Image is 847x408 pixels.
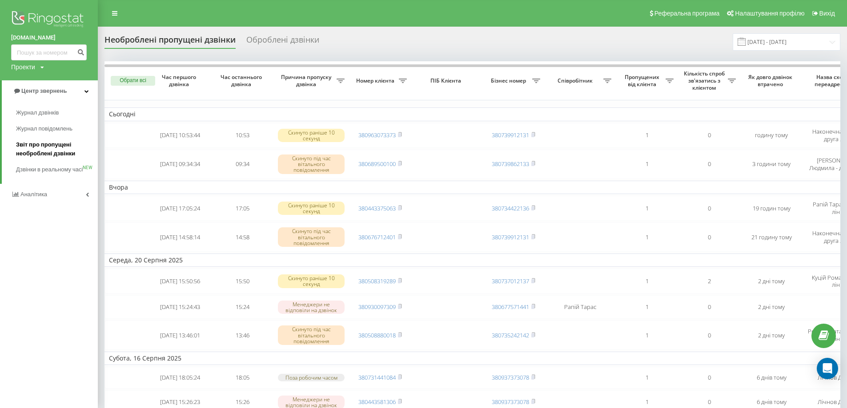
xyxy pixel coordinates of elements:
[16,105,98,121] a: Журнал дзвінків
[11,44,87,60] input: Пошук за номером
[358,331,396,339] a: 380508880018
[11,33,87,42] a: [DOMAIN_NAME]
[11,9,87,31] img: Ringostat logo
[278,129,345,142] div: Скинуто раніше 10 секунд
[149,321,211,350] td: [DATE] 13:46:01
[278,74,337,87] span: Причина пропуску дзвінка
[149,196,211,221] td: [DATE] 17:05:24
[678,295,740,319] td: 0
[616,150,678,179] td: 1
[278,154,345,174] div: Скинуто під час вітального повідомлення
[211,196,273,221] td: 17:05
[278,301,345,314] div: Менеджери не відповіли на дзвінок
[358,398,396,406] a: 380443581306
[678,367,740,388] td: 0
[278,274,345,288] div: Скинуто раніше 10 секунд
[678,269,740,293] td: 2
[740,367,803,388] td: 6 днів тому
[817,358,838,379] div: Open Intercom Messenger
[492,204,529,212] a: 380734422136
[149,222,211,252] td: [DATE] 14:58:14
[487,77,532,84] span: Бізнес номер
[156,74,204,87] span: Час першого дзвінка
[11,63,35,71] div: Проекти
[740,269,803,293] td: 2 дні тому
[616,367,678,388] td: 1
[278,202,345,215] div: Скинуто раніше 10 секунд
[735,10,804,17] span: Налаштування профілю
[246,35,319,49] div: Оброблені дзвінки
[492,398,529,406] a: 380937373078
[16,124,72,133] span: Журнал повідомлень
[358,204,396,212] a: 380443375063
[149,295,211,319] td: [DATE] 15:24:43
[678,123,740,148] td: 0
[16,108,59,117] span: Журнал дзвінків
[358,373,396,381] a: 380731441084
[740,222,803,252] td: 21 годину тому
[678,196,740,221] td: 0
[278,325,345,345] div: Скинуто під час вітального повідомлення
[358,233,396,241] a: 380676712401
[678,150,740,179] td: 0
[747,74,795,87] span: Як довго дзвінок втрачено
[545,295,616,319] td: Рапій Тарас
[20,191,47,198] span: Аналiтика
[16,140,93,158] span: Звіт про пропущені необроблені дзвінки
[358,303,396,311] a: 380930097309
[654,10,720,17] span: Реферальна програма
[682,70,728,91] span: Кількість спроб зв'язатись з клієнтом
[111,76,155,86] button: Обрати всі
[211,269,273,293] td: 15:50
[616,295,678,319] td: 1
[358,160,396,168] a: 380689500100
[211,222,273,252] td: 14:58
[16,137,98,162] a: Звіт про пропущені необроблені дзвінки
[620,74,666,87] span: Пропущених від клієнта
[492,131,529,139] a: 380739912131
[678,321,740,350] td: 0
[616,196,678,221] td: 1
[218,74,266,87] span: Час останнього дзвінка
[16,165,83,174] span: Дзвінки в реальному часі
[149,123,211,148] td: [DATE] 10:53:44
[419,77,475,84] span: ПІБ Клієнта
[353,77,399,84] span: Номер клієнта
[492,160,529,168] a: 380739862133
[278,374,345,381] div: Поза робочим часом
[358,131,396,139] a: 380963073373
[149,150,211,179] td: [DATE] 09:34:34
[492,303,529,311] a: 380677571441
[740,196,803,221] td: 19 годин тому
[358,277,396,285] a: 380508319289
[678,222,740,252] td: 0
[616,269,678,293] td: 1
[492,233,529,241] a: 380739912131
[211,295,273,319] td: 15:24
[104,35,236,49] div: Необроблені пропущені дзвінки
[2,80,98,102] a: Центр звернень
[211,123,273,148] td: 10:53
[616,123,678,148] td: 1
[149,367,211,388] td: [DATE] 18:05:24
[16,121,98,137] a: Журнал повідомлень
[616,222,678,252] td: 1
[740,321,803,350] td: 2 дні тому
[616,321,678,350] td: 1
[492,331,529,339] a: 380735242142
[549,77,603,84] span: Співробітник
[211,367,273,388] td: 18:05
[740,123,803,148] td: годину тому
[278,227,345,247] div: Скинуто під час вітального повідомлення
[211,321,273,350] td: 13:46
[492,373,529,381] a: 380937373078
[21,87,67,94] span: Центр звернень
[819,10,835,17] span: Вихід
[740,295,803,319] td: 2 дні тому
[211,150,273,179] td: 09:34
[740,150,803,179] td: 3 години тому
[149,269,211,293] td: [DATE] 15:50:56
[492,277,529,285] a: 380737012137
[16,162,98,178] a: Дзвінки в реальному часіNEW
